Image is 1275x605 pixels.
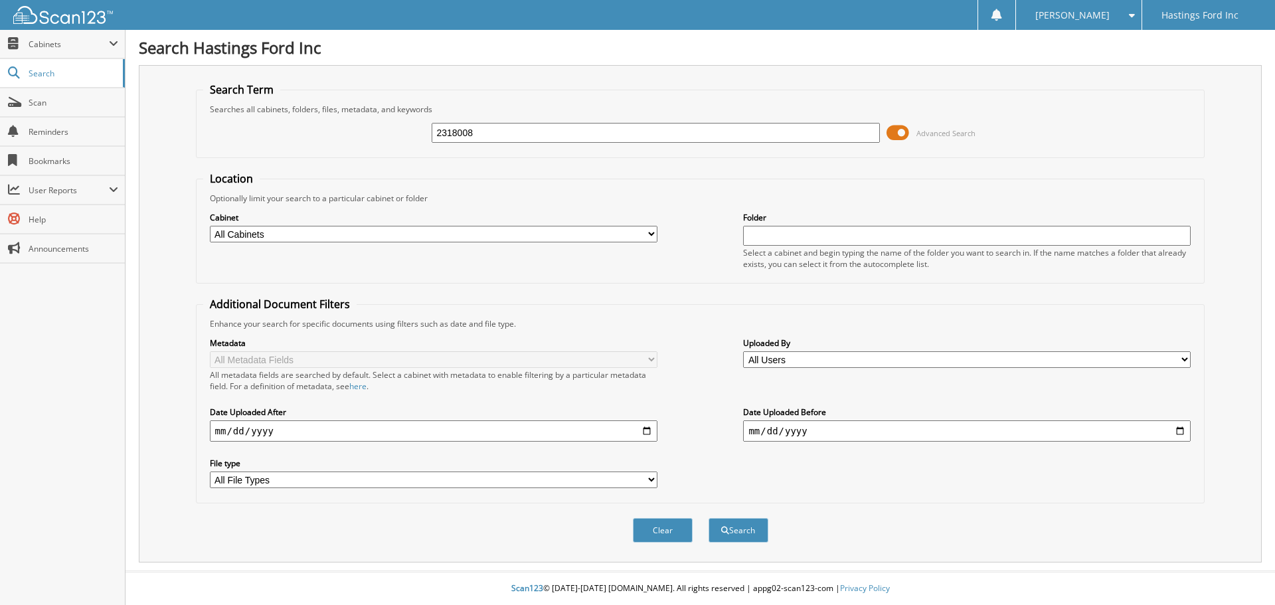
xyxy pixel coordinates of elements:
div: Searches all cabinets, folders, files, metadata, and keywords [203,104,1198,115]
span: [PERSON_NAME] [1035,11,1110,19]
span: Reminders [29,126,118,137]
label: Cabinet [210,212,657,223]
span: Announcements [29,243,118,254]
button: Search [709,518,768,543]
label: File type [210,458,657,469]
span: Help [29,214,118,225]
div: All metadata fields are searched by default. Select a cabinet with metadata to enable filtering b... [210,369,657,392]
label: Folder [743,212,1191,223]
a: Privacy Policy [840,582,890,594]
span: Cabinets [29,39,109,50]
a: here [349,381,367,392]
label: Uploaded By [743,337,1191,349]
div: Select a cabinet and begin typing the name of the folder you want to search in. If the name match... [743,247,1191,270]
label: Date Uploaded Before [743,406,1191,418]
legend: Additional Document Filters [203,297,357,311]
span: Bookmarks [29,155,118,167]
div: Optionally limit your search to a particular cabinet or folder [203,193,1198,204]
label: Date Uploaded After [210,406,657,418]
div: Enhance your search for specific documents using filters such as date and file type. [203,318,1198,329]
span: Search [29,68,116,79]
iframe: Chat Widget [1209,541,1275,605]
img: scan123-logo-white.svg [13,6,113,24]
legend: Location [203,171,260,186]
span: Scan [29,97,118,108]
span: Scan123 [511,582,543,594]
span: Hastings Ford Inc [1161,11,1238,19]
h1: Search Hastings Ford Inc [139,37,1262,58]
span: Advanced Search [916,128,976,138]
div: © [DATE]-[DATE] [DOMAIN_NAME]. All rights reserved | appg02-scan123-com | [126,572,1275,605]
legend: Search Term [203,82,280,97]
button: Clear [633,518,693,543]
span: User Reports [29,185,109,196]
input: start [210,420,657,442]
label: Metadata [210,337,657,349]
input: end [743,420,1191,442]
